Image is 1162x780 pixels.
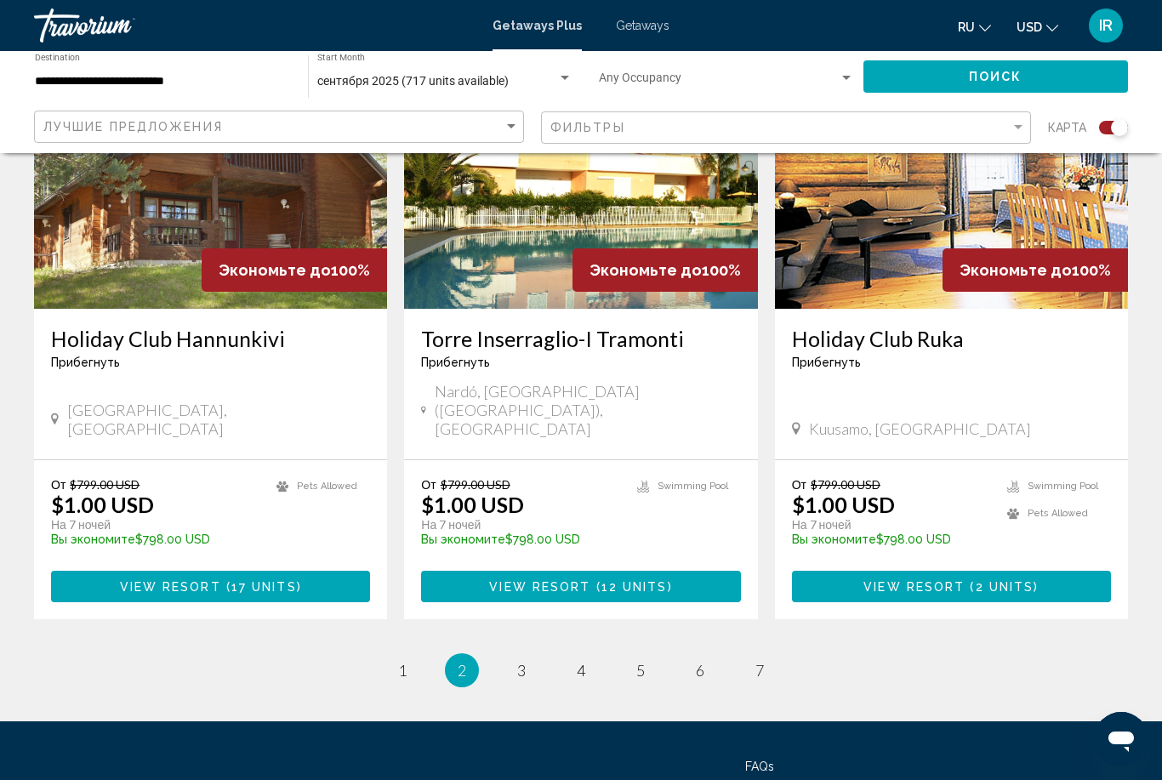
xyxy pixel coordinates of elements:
span: Экономьте до [960,261,1072,279]
span: Pets Allowed [297,481,357,492]
a: Getaways Plus [493,19,582,32]
p: $798.00 USD [421,532,619,546]
iframe: Кнопка запуска окна обмена сообщениями [1094,712,1148,766]
img: 3560E01X.jpg [404,37,757,309]
span: Swimming Pool [1028,481,1098,492]
a: Holiday Club Ruka [792,326,1111,351]
span: 2 [458,661,466,680]
span: Прибегнуть [792,356,861,369]
p: На 7 ночей [421,517,619,532]
span: Прибегнуть [421,356,490,369]
img: 2940E01X.jpg [34,37,387,309]
span: Вы экономите [792,532,876,546]
span: $799.00 USD [811,477,880,492]
span: карта [1048,116,1086,139]
p: $798.00 USD [51,532,259,546]
button: View Resort(12 units) [421,571,740,602]
p: На 7 ночей [51,517,259,532]
span: 6 [696,661,704,680]
div: 100% [572,248,758,292]
span: Nardó, [GEOGRAPHIC_DATA]([GEOGRAPHIC_DATA]), [GEOGRAPHIC_DATA] [435,382,741,438]
div: 100% [943,248,1128,292]
span: USD [1017,20,1042,34]
a: Torre Inserraglio-I Tramonti [421,326,740,351]
span: IR [1099,17,1113,34]
p: $798.00 USD [792,532,990,546]
button: Filter [541,111,1031,145]
span: ( ) [590,580,672,594]
span: ( ) [965,580,1039,594]
span: 3 [517,661,526,680]
span: Экономьте до [590,261,702,279]
span: Вы экономите [421,532,505,546]
span: 7 [755,661,764,680]
a: Getaways [616,19,669,32]
span: 5 [636,661,645,680]
span: Фильтры [550,121,625,134]
div: 100% [202,248,387,292]
a: Travorium [34,9,476,43]
span: Swimming Pool [658,481,728,492]
span: ru [958,20,975,34]
button: User Menu [1084,8,1128,43]
span: View Resort [120,580,221,594]
a: FAQs [745,760,774,773]
button: View Resort(2 units) [792,571,1111,602]
span: $799.00 USD [70,477,140,492]
span: Лучшие предложения [43,120,223,134]
span: сентября 2025 (717 units available) [317,74,509,88]
p: На 7 ночей [792,517,990,532]
button: View Resort(17 units) [51,571,370,602]
a: Holiday Club Hannunkivi [51,326,370,351]
span: Вы экономите [51,532,135,546]
p: $1.00 USD [792,492,895,517]
span: ( ) [221,580,302,594]
span: 12 units [601,580,668,594]
span: Экономьте до [219,261,331,279]
span: 17 units [231,580,297,594]
span: [GEOGRAPHIC_DATA], [GEOGRAPHIC_DATA] [67,401,370,438]
span: От [51,477,66,492]
span: Поиск [969,71,1022,84]
span: Прибегнуть [51,356,120,369]
mat-select: Sort by [43,120,519,134]
p: $1.00 USD [421,492,524,517]
span: View Resort [489,580,590,594]
button: Change language [958,14,991,39]
span: 4 [577,661,585,680]
button: Поиск [863,60,1129,92]
p: $1.00 USD [51,492,154,517]
span: Pets Allowed [1028,508,1088,519]
img: 3551I01X.jpg [775,37,1128,309]
span: 2 units [976,580,1034,594]
span: Kuusamo, [GEOGRAPHIC_DATA] [809,419,1031,438]
span: 1 [398,661,407,680]
button: Change currency [1017,14,1058,39]
ul: Pagination [34,653,1128,687]
span: View Resort [863,580,965,594]
span: От [421,477,436,492]
span: $799.00 USD [441,477,510,492]
span: От [792,477,806,492]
